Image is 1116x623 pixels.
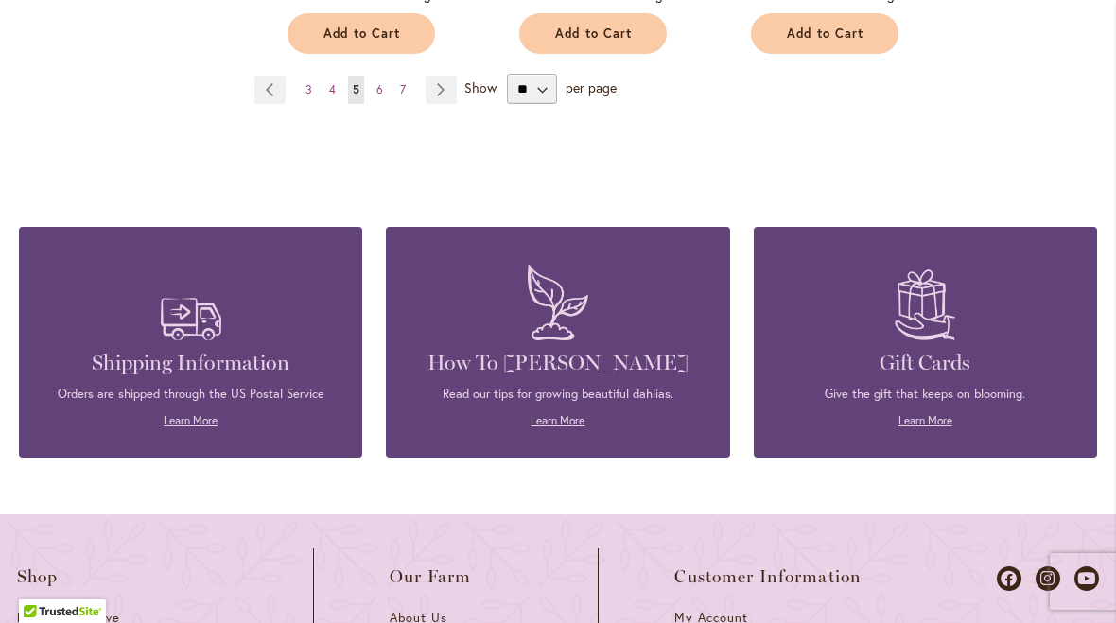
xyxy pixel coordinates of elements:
span: 5 [353,82,359,96]
p: Orders are shipped through the US Postal Service [47,386,334,403]
span: Our Farm [390,567,471,586]
span: 3 [305,82,312,96]
span: 7 [400,82,406,96]
a: Learn More [898,413,952,427]
a: 4 [324,76,340,104]
a: 3 [301,76,317,104]
p: Give the gift that keeps on blooming. [782,386,1069,403]
span: 4 [329,82,336,96]
span: 6 [376,82,383,96]
span: Add to Cart [787,26,864,42]
button: Add to Cart [751,13,898,54]
h4: Gift Cards [782,350,1069,376]
span: per page [566,78,617,96]
a: Dahlias on Instagram [1036,566,1060,591]
button: Add to Cart [288,13,435,54]
span: Customer Information [674,567,862,586]
p: Read our tips for growing beautiful dahlias. [414,386,701,403]
a: Learn More [164,413,218,427]
h4: Shipping Information [47,350,334,376]
iframe: Launch Accessibility Center [14,556,67,609]
h4: How To [PERSON_NAME] [414,350,701,376]
a: 6 [372,76,388,104]
button: Add to Cart [519,13,667,54]
span: Add to Cart [555,26,633,42]
a: Learn More [531,413,584,427]
span: Add to Cart [323,26,401,42]
a: 7 [395,76,410,104]
span: Show [464,78,497,96]
a: Dahlias on Facebook [997,566,1021,591]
